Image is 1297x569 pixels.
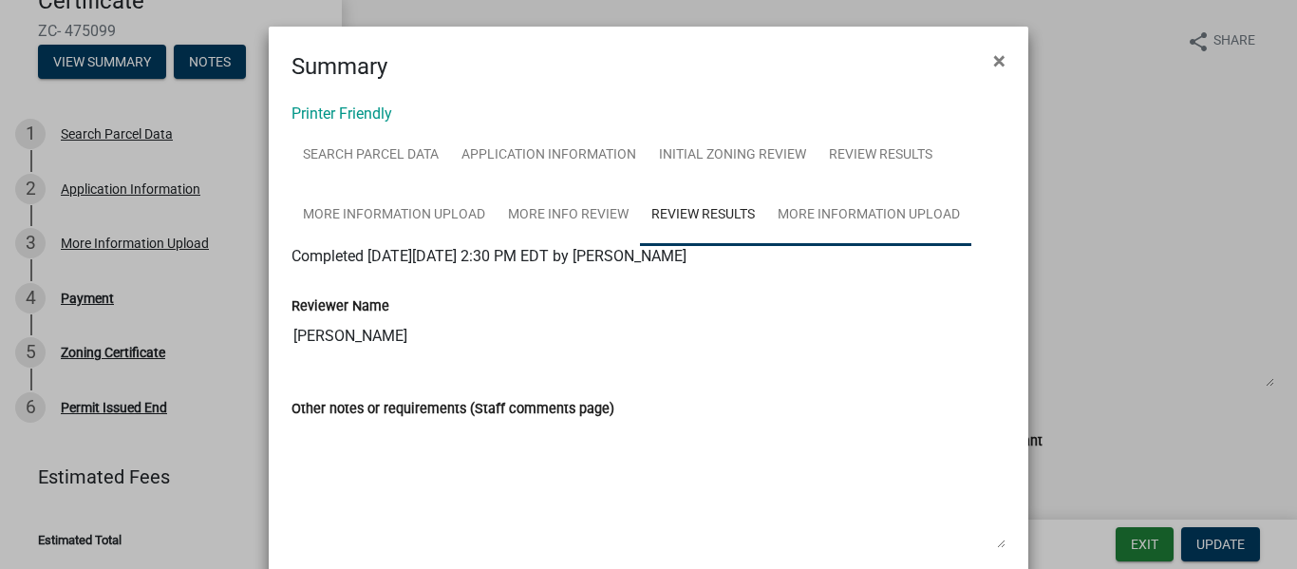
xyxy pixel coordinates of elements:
[291,125,450,186] a: Search Parcel Data
[291,300,389,313] label: Reviewer Name
[640,185,766,246] a: Review Results
[648,125,818,186] a: Initial Zoning Review
[450,125,648,186] a: Application Information
[291,104,392,123] a: Printer Friendly
[978,34,1021,87] button: Close
[766,185,971,246] a: More Information Upload
[818,125,944,186] a: Review Results
[497,185,640,246] a: More Info Review
[291,49,387,84] h4: Summary
[291,403,614,416] label: Other notes or requirements (Staff comments page)
[291,247,686,265] span: Completed [DATE][DATE] 2:30 PM EDT by [PERSON_NAME]
[291,185,497,246] a: More Information Upload
[993,47,1006,74] span: ×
